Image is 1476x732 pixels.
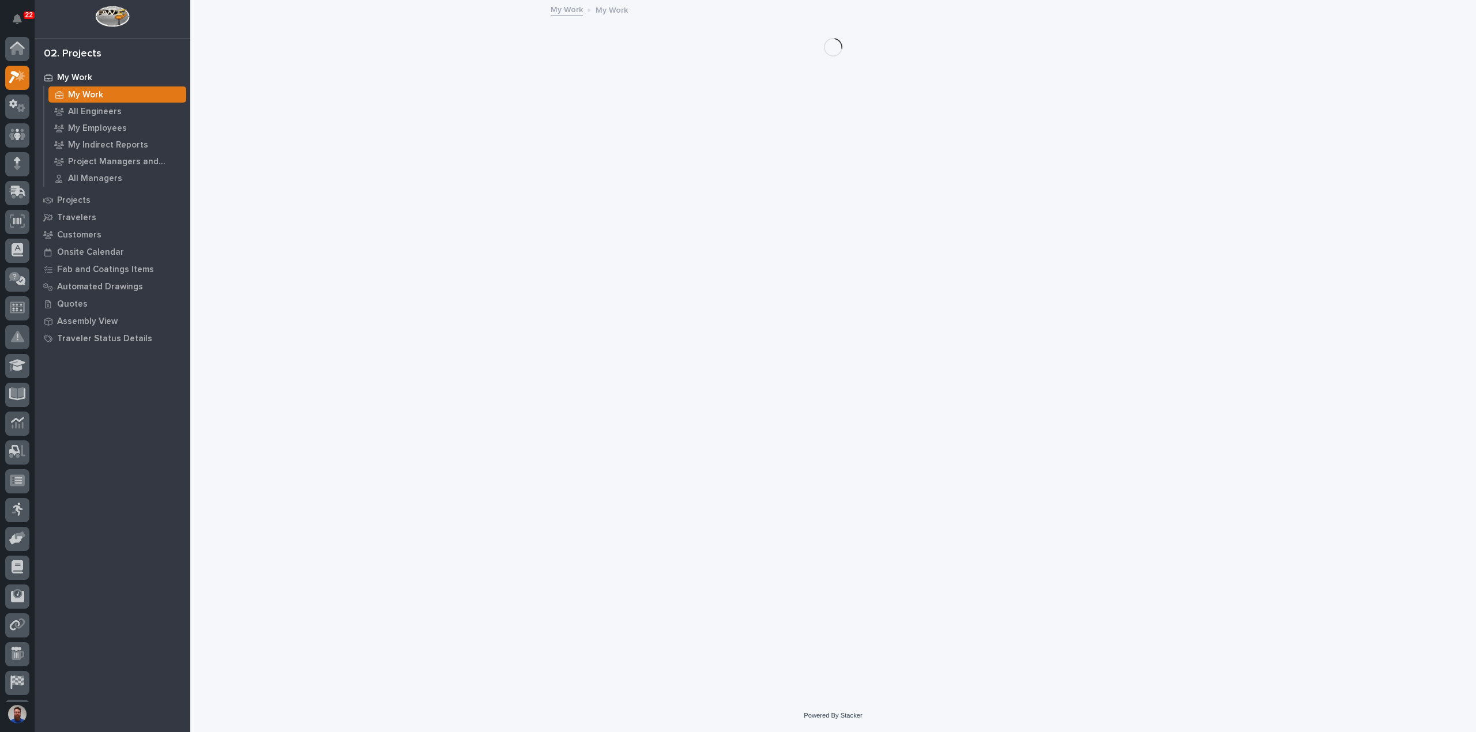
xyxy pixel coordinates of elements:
[44,86,190,103] a: My Work
[57,73,92,83] p: My Work
[57,334,152,344] p: Traveler Status Details
[596,3,628,16] p: My Work
[57,213,96,223] p: Travelers
[35,209,190,226] a: Travelers
[44,170,190,186] a: All Managers
[44,137,190,153] a: My Indirect Reports
[57,195,91,206] p: Projects
[35,295,190,312] a: Quotes
[57,230,101,240] p: Customers
[35,191,190,209] a: Projects
[44,103,190,119] a: All Engineers
[35,330,190,347] a: Traveler Status Details
[68,90,103,100] p: My Work
[14,14,29,32] div: Notifications22
[95,6,129,27] img: Workspace Logo
[57,316,118,327] p: Assembly View
[57,299,88,310] p: Quotes
[35,261,190,278] a: Fab and Coatings Items
[68,157,182,167] p: Project Managers and Engineers
[5,7,29,31] button: Notifications
[25,11,33,19] p: 22
[68,123,127,134] p: My Employees
[804,712,862,719] a: Powered By Stacker
[57,247,124,258] p: Onsite Calendar
[5,702,29,726] button: users-avatar
[35,226,190,243] a: Customers
[44,153,190,169] a: Project Managers and Engineers
[57,282,143,292] p: Automated Drawings
[35,69,190,86] a: My Work
[551,2,583,16] a: My Work
[35,243,190,261] a: Onsite Calendar
[57,265,154,275] p: Fab and Coatings Items
[35,278,190,295] a: Automated Drawings
[35,312,190,330] a: Assembly View
[68,173,122,184] p: All Managers
[68,140,148,150] p: My Indirect Reports
[68,107,122,117] p: All Engineers
[44,120,190,136] a: My Employees
[44,48,101,61] div: 02. Projects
